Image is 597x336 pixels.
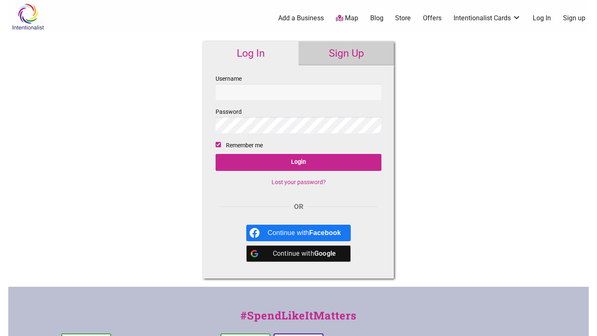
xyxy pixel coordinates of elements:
[563,14,585,23] a: Sign up
[370,14,383,23] a: Blog
[298,41,394,65] a: Sign Up
[395,14,411,23] a: Store
[336,14,358,23] a: Map
[314,250,336,257] b: Google
[533,14,551,23] a: Log In
[8,3,48,30] img: Intentionalist
[216,84,381,100] input: Username
[216,117,381,133] input: Password
[216,74,381,100] label: Username
[226,140,263,151] label: Remember me
[246,225,351,241] a: Continue with <b>Facebook</b>
[8,307,589,332] div: #SpendLikeItMatters
[246,245,351,262] a: Continue with <b>Google</b>
[203,41,298,65] a: Log In
[268,245,341,262] div: Continue with
[309,229,341,236] b: Facebook
[272,179,326,185] a: Lost your password?
[278,14,324,23] a: Add a Business
[268,225,341,241] div: Continue with
[216,202,381,212] div: OR
[454,14,521,23] a: Intentionalist Cards
[216,154,381,171] input: Login
[216,107,381,133] label: Password
[423,14,442,23] a: Offers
